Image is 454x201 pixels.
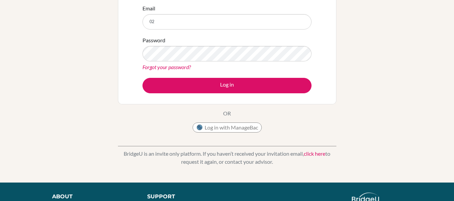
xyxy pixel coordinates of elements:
[147,193,220,201] div: Support
[118,150,336,166] p: BridgeU is an invite only platform. If you haven’t received your invitation email, to request it ...
[142,64,191,70] a: Forgot your password?
[142,78,312,93] button: Log in
[52,193,132,201] div: About
[223,109,231,117] p: OR
[142,4,155,12] label: Email
[193,122,262,133] button: Log in with ManageBac
[142,36,165,44] label: Password
[304,150,325,157] a: click here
